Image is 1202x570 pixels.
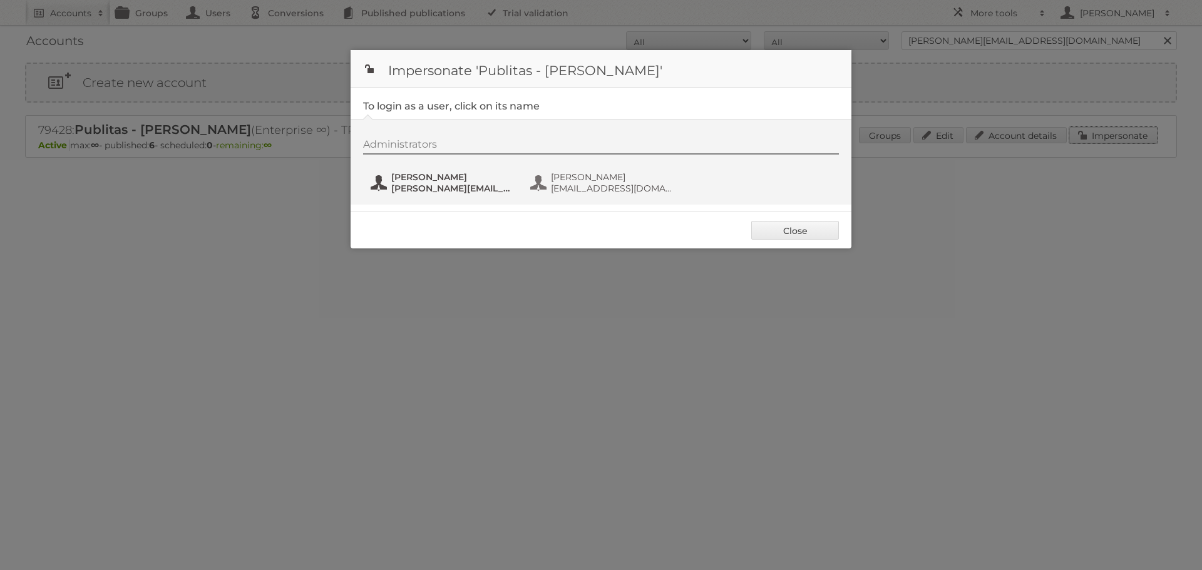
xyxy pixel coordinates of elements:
[529,170,676,195] button: [PERSON_NAME] [EMAIL_ADDRESS][DOMAIN_NAME]
[351,50,851,88] h1: Impersonate 'Publitas - [PERSON_NAME]'
[369,170,516,195] button: [PERSON_NAME] [PERSON_NAME][EMAIL_ADDRESS][DOMAIN_NAME]
[363,138,839,155] div: Administrators
[551,183,672,194] span: [EMAIL_ADDRESS][DOMAIN_NAME]
[391,183,513,194] span: [PERSON_NAME][EMAIL_ADDRESS][DOMAIN_NAME]
[391,171,513,183] span: [PERSON_NAME]
[751,221,839,240] a: Close
[551,171,672,183] span: [PERSON_NAME]
[363,100,540,112] legend: To login as a user, click on its name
